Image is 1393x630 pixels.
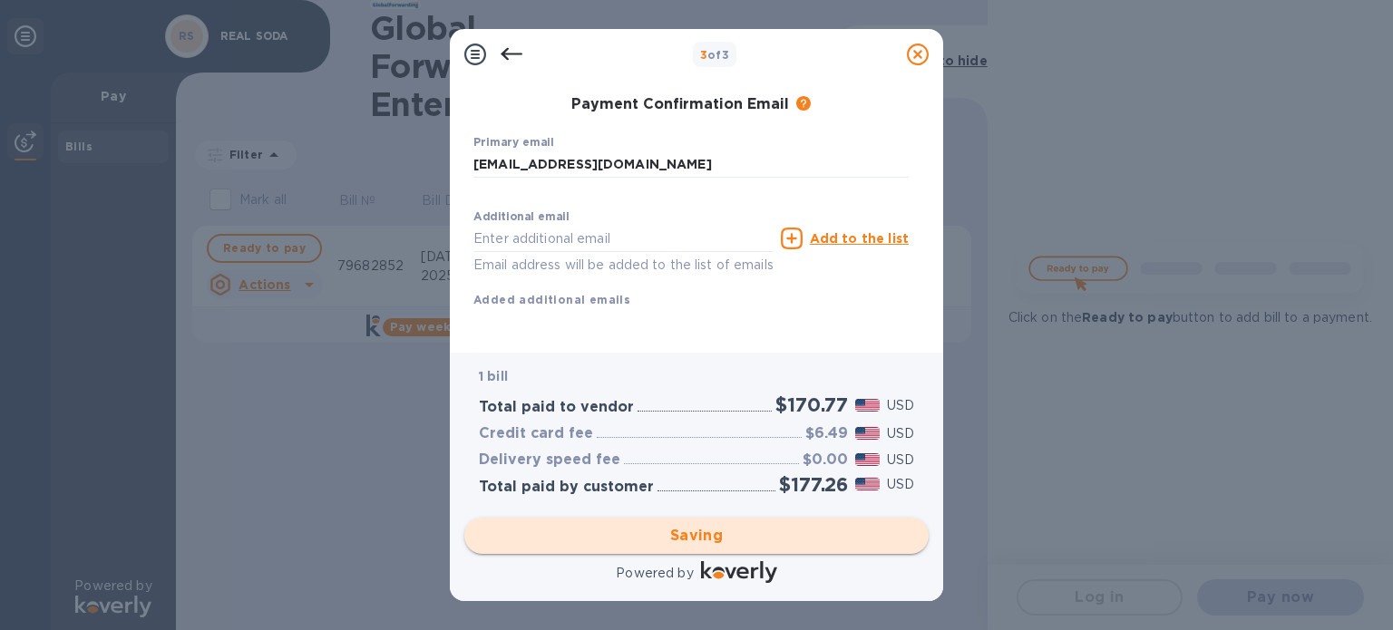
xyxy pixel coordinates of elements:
[700,48,730,62] b: of 3
[473,150,909,178] input: Enter your primary email
[803,451,848,469] h3: $0.00
[701,561,777,583] img: Logo
[473,255,774,276] p: Email address will be added to the list of emails
[887,424,914,443] p: USD
[616,564,693,583] p: Powered by
[473,225,774,252] input: Enter additional email
[855,453,880,466] img: USD
[473,212,570,223] label: Additional email
[887,396,914,415] p: USD
[887,475,914,494] p: USD
[700,48,707,62] span: 3
[805,425,848,442] h3: $6.49
[479,425,593,442] h3: Credit card fee
[855,427,880,440] img: USD
[779,473,848,496] h2: $177.26
[479,451,620,469] h3: Delivery speed fee
[479,399,634,416] h3: Total paid to vendor
[479,479,654,496] h3: Total paid by customer
[473,138,554,149] label: Primary email
[810,231,909,246] u: Add to the list
[855,399,880,412] img: USD
[855,478,880,490] img: USD
[473,293,630,306] b: Added additional emails
[571,96,789,113] h3: Payment Confirmation Email
[479,369,508,383] b: 1 bill
[887,451,914,470] p: USD
[775,393,848,416] h2: $170.77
